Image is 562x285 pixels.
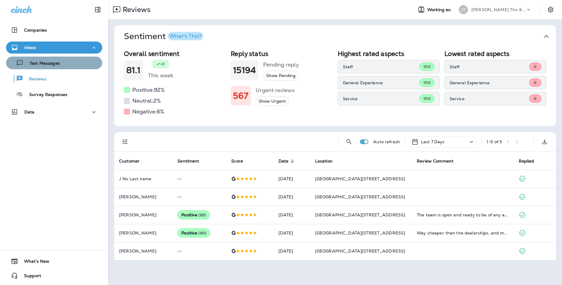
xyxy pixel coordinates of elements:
button: Companies [6,24,102,36]
td: [DATE] [274,170,310,188]
p: [PERSON_NAME] [119,249,168,253]
span: [GEOGRAPHIC_DATA][STREET_ADDRESS] [315,248,405,254]
p: Service [343,96,420,101]
button: Survey Responses [6,88,102,101]
span: [GEOGRAPHIC_DATA][STREET_ADDRESS] [315,176,405,181]
td: [DATE] [274,188,310,206]
button: Text Messages [6,57,102,69]
span: ( 80 ) [198,231,206,236]
span: Date [278,159,289,164]
span: Location [315,158,340,164]
p: J No Last name [119,176,168,181]
span: [GEOGRAPHIC_DATA][STREET_ADDRESS] [315,194,405,200]
span: Sentiment [177,159,199,164]
button: Reviews [6,72,102,85]
p: Last 7 Days [421,139,445,144]
span: 100 [423,80,430,85]
p: Reviews [23,76,46,82]
h5: Positive: 92 % [132,85,165,95]
span: Location [315,159,333,164]
span: Score [231,158,251,164]
button: Support [6,270,102,282]
p: General Experience [343,80,420,85]
td: [DATE] [274,242,310,260]
span: What's New [18,259,49,266]
p: Text Messages [23,61,60,67]
div: Positive [177,210,210,219]
span: Customer [119,158,147,164]
h2: Overall sentiment [124,50,226,57]
p: [PERSON_NAME] [119,194,168,199]
h5: This week [148,71,173,80]
p: [PERSON_NAME] [119,231,168,235]
span: ( 85 ) [198,212,206,218]
p: [PERSON_NAME] [119,212,168,217]
span: Replied [519,158,542,164]
h1: 567 [233,91,248,101]
span: Support [18,273,41,280]
button: Data [6,106,102,118]
button: Inbox [6,42,102,54]
button: Collapse Sidebar [89,4,106,16]
p: Companies [24,28,47,33]
div: What's This? [169,33,201,39]
button: Filters [119,136,131,148]
button: Search Reviews [343,136,355,148]
p: Service [450,96,529,101]
span: Sentiment [177,158,207,164]
span: Date [278,158,296,164]
button: Show Urgent [256,96,289,106]
span: Replied [519,159,534,164]
span: 100 [423,64,430,69]
button: SentimentWhat's This? [119,25,561,48]
span: 0 [534,64,536,69]
p: Data [24,110,35,114]
div: JT [459,5,468,14]
h5: Neutral: 2 % [132,96,161,106]
span: 0 [534,80,536,85]
span: 0 [534,96,536,101]
p: +1 [161,61,165,67]
h2: Lowest rated aspects [444,50,546,57]
span: Review Comment [417,158,461,164]
div: SentimentWhat's This? [114,48,556,126]
h5: Urgent reviews [256,85,295,95]
h5: Negative: 6 % [132,107,164,116]
p: Staff [343,64,420,69]
p: Staff [450,64,529,69]
span: Customer [119,159,140,164]
span: Working as: [427,7,453,12]
h1: 81.1 [126,65,141,75]
td: -- [173,242,226,260]
td: [DATE] [274,224,310,242]
button: What's New [6,255,102,267]
div: The team is open and ready to be of any assistance. They are trustworthy, knowledgeable and will ... [417,212,509,218]
button: Show Pending [263,71,299,81]
button: What's This? [168,32,203,40]
div: 1 - 5 of 5 [487,139,502,144]
p: Auto refresh [373,139,400,144]
p: [PERSON_NAME] Tire & Auto [471,7,526,12]
p: Inbox [24,45,36,50]
h2: Highest rated aspects [338,50,440,57]
div: Positive [177,228,210,237]
p: Reviews [120,5,151,14]
h5: Pending reply [263,60,299,70]
span: Review Comment [417,159,453,164]
div: Way cheaper than the dealerships, and more services for actually reasonable expectations. [417,230,509,236]
span: [GEOGRAPHIC_DATA][STREET_ADDRESS] [315,212,405,218]
h2: Reply status [231,50,333,57]
td: -- [173,188,226,206]
button: Export as CSV [539,136,551,148]
button: Settings [545,4,556,15]
td: [DATE] [274,206,310,224]
p: General Experience [450,80,529,85]
h1: 15194 [233,65,256,75]
p: Survey Responses [23,92,67,98]
span: 100 [423,96,430,101]
h1: Sentiment [124,31,203,42]
span: [GEOGRAPHIC_DATA][STREET_ADDRESS] [315,230,405,236]
span: Score [231,159,243,164]
td: -- [173,170,226,188]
